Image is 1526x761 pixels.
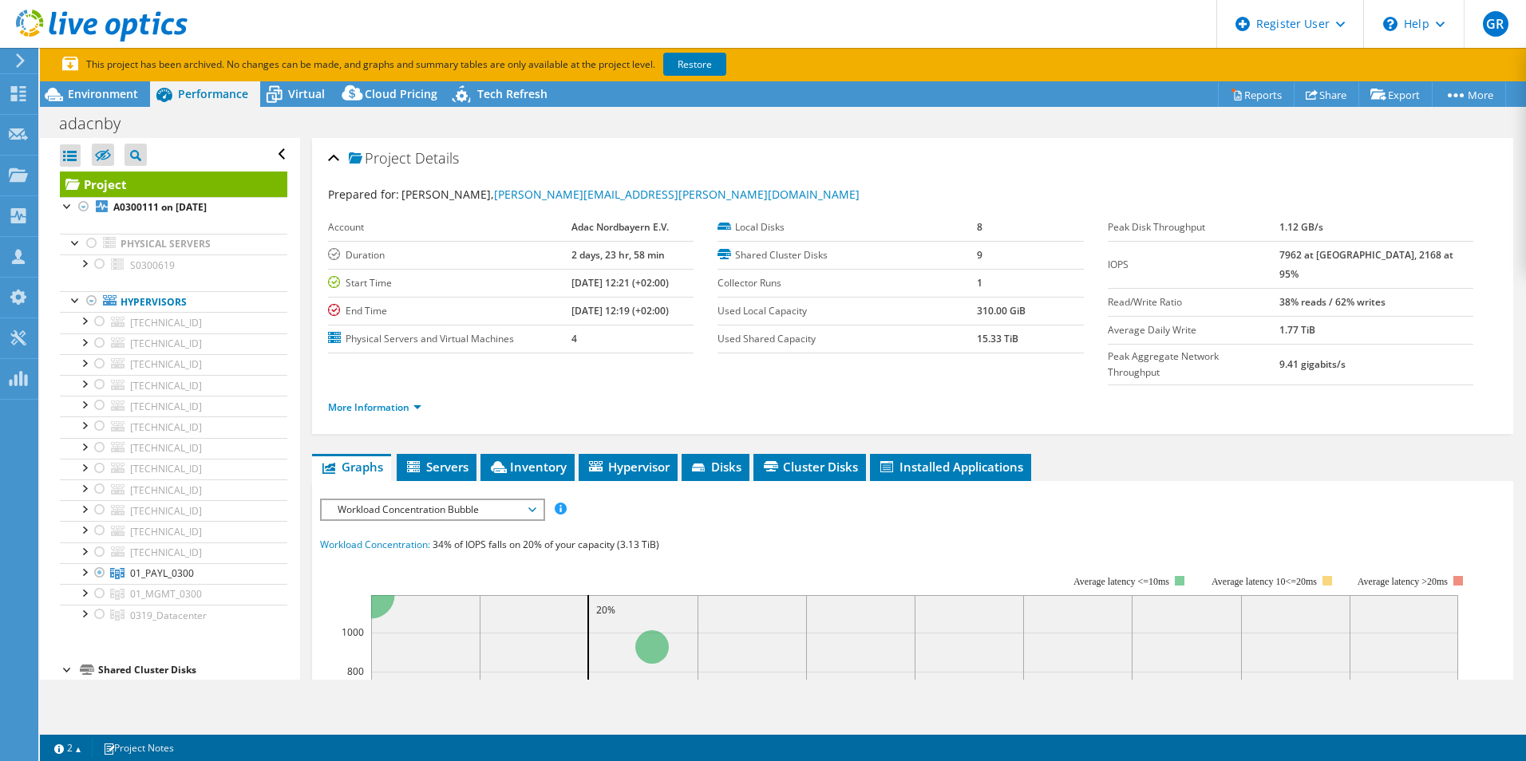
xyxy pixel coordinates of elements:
span: Servers [405,459,468,475]
label: Shared Cluster Disks [718,247,977,263]
b: A0300111 on [DATE] [113,200,207,214]
span: 01_PAYL_0300 [130,566,194,580]
a: Project Notes [92,738,185,758]
span: [TECHNICAL_ID] [130,546,202,559]
b: 38% reads / 62% writes [1279,295,1386,309]
a: 0319_Datacenter [60,605,287,625]
b: [DATE] 12:19 (+02:00) [571,304,669,317]
a: Hypervisors [60,291,287,312]
b: 15.33 TiB [977,332,1018,345]
a: [TECHNICAL_ID] [60,396,287,416]
span: Details [415,148,459,168]
label: Used Shared Capacity [718,331,977,347]
span: Virtual [288,86,325,101]
a: Reports [1218,82,1295,107]
text: Average latency >20ms [1358,576,1448,587]
span: 0319_Datacenter [130,609,207,622]
a: [TECHNICAL_ID] [60,479,287,500]
label: Start Time [328,275,571,291]
span: Hypervisor [587,459,670,475]
label: Physical Servers and Virtual Machines [328,331,571,347]
span: Graphs [320,459,383,475]
b: 7962 at [GEOGRAPHIC_DATA], 2168 at 95% [1279,248,1453,281]
label: End Time [328,303,571,319]
span: [TECHNICAL_ID] [130,420,202,434]
label: Collector Runs [718,275,977,291]
span: 34% of IOPS falls on 20% of your capacity (3.13 TiB) [433,538,659,551]
b: Adac Nordbayern E.V. [571,220,669,234]
span: Project [349,151,411,167]
span: Workload Concentration Bubble [330,500,535,519]
span: [TECHNICAL_ID] [130,462,202,475]
text: 20% [596,603,615,617]
a: Restore [663,53,726,76]
label: Used Local Capacity [718,303,977,319]
a: [TECHNICAL_ID] [60,354,287,375]
b: [DATE] 12:21 (+02:00) [571,276,669,290]
b: 310.00 GiB [977,304,1026,317]
span: Workload Concentration: [320,538,430,551]
span: [PERSON_NAME], [401,187,860,202]
svg: \n [1383,17,1398,31]
span: Installed Applications [878,459,1023,475]
span: Tech Refresh [477,86,548,101]
b: 2 days, 23 hr, 58 min [571,248,665,262]
a: Physical Servers [60,234,287,254]
h1: adacnby [52,115,145,132]
span: Cloud Pricing [365,86,437,101]
text: 1000 [342,625,364,639]
span: [TECHNICAL_ID] [130,483,202,497]
label: Read/Write Ratio [1108,294,1279,310]
span: Inventory [488,459,567,475]
a: Export [1358,82,1433,107]
a: 01_PAYL_0300 [60,563,287,584]
label: IOPS [1108,257,1279,273]
span: Disks [690,459,741,475]
label: Average Daily Write [1108,322,1279,338]
label: Peak Aggregate Network Throughput [1108,349,1279,380]
label: Account [328,219,571,235]
div: Shared Cluster Disks [98,660,287,680]
span: [TECHNICAL_ID] [130,316,202,329]
a: Project [60,172,287,197]
label: Local Disks [718,219,977,235]
span: [TECHNICAL_ID] [130,525,202,538]
b: 1.77 TiB [1279,323,1315,337]
b: 9.41 gigabits/s [1279,357,1346,371]
b: 1 [977,276,982,290]
span: [TECHNICAL_ID] [130,441,202,455]
span: [TECHNICAL_ID] [130,337,202,350]
span: [TECHNICAL_ID] [130,400,202,413]
label: Duration [328,247,571,263]
a: [TECHNICAL_ID] [60,375,287,396]
b: 4 [571,332,577,345]
span: GR [1483,11,1508,37]
a: [TECHNICAL_ID] [60,312,287,333]
a: Share [1294,82,1359,107]
a: [TECHNICAL_ID] [60,438,287,459]
a: [TECHNICAL_ID] [60,416,287,437]
label: Prepared for: [328,187,399,202]
a: More Information [328,400,421,414]
a: 01_MGMT_0300 [60,584,287,605]
span: [TECHNICAL_ID] [130,379,202,392]
p: This project has been archived. No changes can be made, and graphs and summary tables are only av... [62,56,844,73]
b: 9 [977,248,982,262]
span: Performance [178,86,248,101]
span: S0300619 [130,258,175,272]
a: More [1432,82,1506,107]
span: Cluster Disks [761,459,858,475]
a: [TECHNICAL_ID] [60,542,287,563]
a: 2 [43,738,93,758]
a: S0300619 [60,254,287,275]
a: A0300111 on [DATE] [60,197,287,218]
a: [TECHNICAL_ID] [60,500,287,521]
a: [TECHNICAL_ID] [60,459,287,479]
span: [TECHNICAL_ID] [130,504,202,518]
span: 01_MGMT_0300 [130,587,202,601]
a: [TECHNICAL_ID] [60,521,287,542]
tspan: Average latency 10<=20ms [1212,576,1317,587]
tspan: Average latency <=10ms [1073,576,1169,587]
b: 8 [977,220,982,234]
b: 1.12 GB/s [1279,220,1323,234]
